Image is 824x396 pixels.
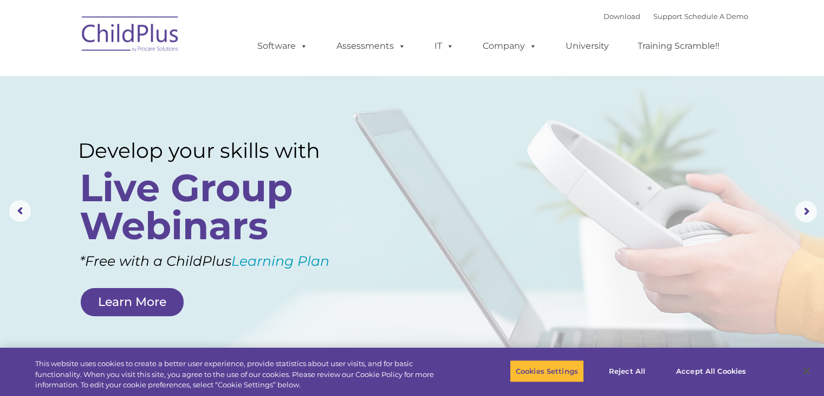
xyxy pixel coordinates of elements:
rs-layer: Develop your skills with [78,138,351,163]
a: Learning Plan [231,253,329,269]
button: Accept All Cookies [670,360,752,382]
a: Company [472,35,548,57]
button: Reject All [593,360,661,382]
a: Download [604,12,640,21]
a: IT [424,35,465,57]
button: Close [795,359,819,383]
div: This website uses cookies to create a better user experience, provide statistics about user visit... [35,359,453,391]
a: Support [653,12,682,21]
rs-layer: *Free with a ChildPlus [80,249,371,273]
img: ChildPlus by Procare Solutions [76,9,185,63]
font: | [604,12,748,21]
rs-layer: Live Group Webinars [80,169,347,245]
a: Training Scramble!! [627,35,730,57]
a: Learn More [81,288,184,316]
a: Software [246,35,319,57]
a: Schedule A Demo [684,12,748,21]
a: University [555,35,620,57]
a: Assessments [326,35,417,57]
button: Cookies Settings [510,360,584,382]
